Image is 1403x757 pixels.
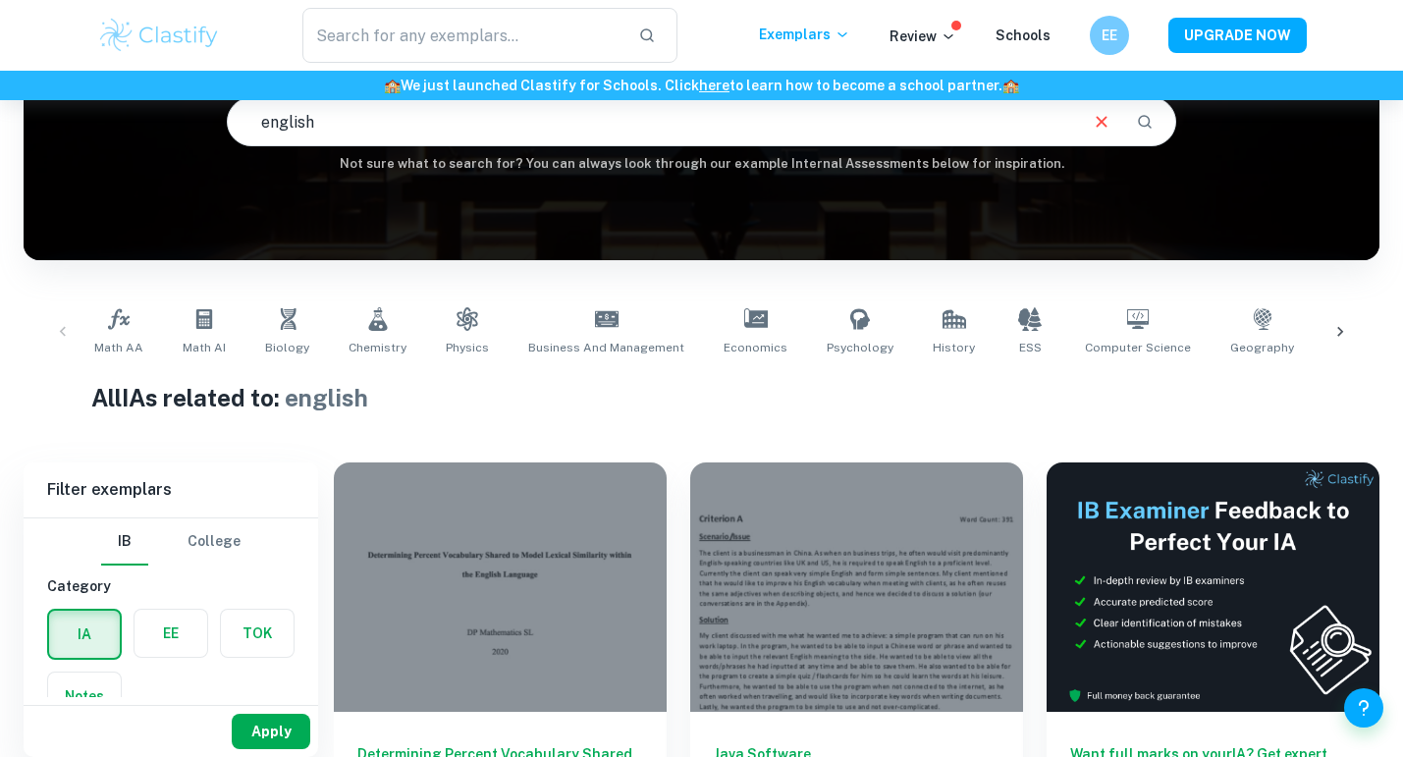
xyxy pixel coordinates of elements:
[827,339,893,356] span: Psychology
[265,339,309,356] span: Biology
[47,575,295,597] h6: Category
[101,518,241,566] div: Filter type choice
[890,26,956,47] p: Review
[1098,25,1120,46] h6: EE
[1085,339,1191,356] span: Computer Science
[1344,688,1383,728] button: Help and Feedback
[183,339,226,356] span: Math AI
[232,714,310,749] button: Apply
[1128,105,1161,138] button: Search
[48,673,121,720] button: Notes
[446,339,489,356] span: Physics
[228,94,1075,149] input: E.g. player arrangements, enthalpy of combustion, analysis of a big city...
[302,8,623,63] input: Search for any exemplars...
[91,380,1312,415] h1: All IAs related to:
[349,339,406,356] span: Chemistry
[24,462,318,517] h6: Filter exemplars
[759,24,850,45] p: Exemplars
[724,339,787,356] span: Economics
[384,78,401,93] span: 🏫
[1002,78,1019,93] span: 🏫
[1090,16,1129,55] button: EE
[933,339,975,356] span: History
[1230,339,1294,356] span: Geography
[188,518,241,566] button: College
[1083,103,1120,140] button: Clear
[285,384,368,411] span: english
[1047,462,1379,712] img: Thumbnail
[1168,18,1307,53] button: UPGRADE NOW
[24,154,1379,174] h6: Not sure what to search for? You can always look through our example Internal Assessments below f...
[1019,339,1042,356] span: ESS
[221,610,294,657] button: TOK
[699,78,729,93] a: here
[97,16,222,55] img: Clastify logo
[94,339,143,356] span: Math AA
[528,339,684,356] span: Business and Management
[101,518,148,566] button: IB
[996,27,1051,43] a: Schools
[135,610,207,657] button: EE
[49,611,120,658] button: IA
[4,75,1399,96] h6: We just launched Clastify for Schools. Click to learn how to become a school partner.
